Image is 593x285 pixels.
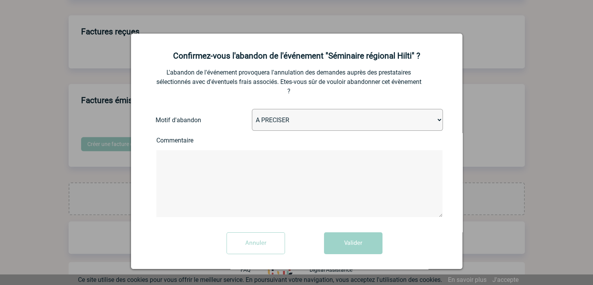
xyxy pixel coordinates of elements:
[324,232,382,254] button: Valider
[156,68,421,96] p: L'abandon de l'événement provoquera l'annulation des demandes auprès des prestataires sélectionné...
[156,116,216,124] label: Motif d'abandon
[156,137,219,144] label: Commentaire
[227,232,285,254] input: Annuler
[141,51,453,61] h2: Confirmez-vous l'abandon de l'événement "Séminaire régional Hilti" ?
